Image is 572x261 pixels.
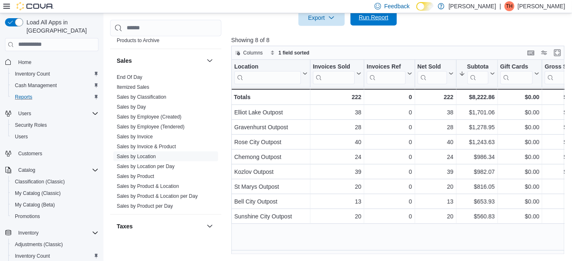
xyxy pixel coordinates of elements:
[518,1,565,11] p: [PERSON_NAME]
[313,63,355,84] div: Invoices Sold
[313,63,361,84] button: Invoices Sold
[117,123,185,129] a: Sales by Employee (Tendered)
[8,80,102,91] button: Cash Management
[467,63,488,84] div: Subtotal
[313,152,361,162] div: 24
[417,63,447,84] div: Net Sold
[12,200,99,210] span: My Catalog (Beta)
[459,107,495,117] div: $1,701.06
[205,221,215,231] button: Taxes
[15,94,32,100] span: Reports
[8,211,102,222] button: Promotions
[359,13,389,21] span: Run Report
[15,122,47,128] span: Security Roles
[205,55,215,65] button: Sales
[12,120,50,130] a: Security Roles
[234,107,308,117] div: Elliot Lake Outpost
[8,131,102,142] button: Users
[117,114,182,119] a: Sales by Employee (Created)
[417,182,453,192] div: 20
[526,48,536,58] button: Keyboard shortcuts
[234,92,308,102] div: Totals
[117,153,156,159] span: Sales by Location
[117,222,203,230] button: Taxes
[459,197,495,206] div: $653.93
[2,227,102,239] button: Inventory
[505,1,514,11] div: Tim Hales
[117,183,179,189] span: Sales by Product & Location
[18,230,38,236] span: Inventory
[367,107,412,117] div: 0
[12,211,99,221] span: Promotions
[234,137,308,147] div: Rose City Outpost
[367,211,412,221] div: 0
[367,137,412,147] div: 0
[417,63,447,71] div: Net Sold
[8,91,102,103] button: Reports
[117,173,154,179] a: Sales by Product
[12,81,60,90] a: Cash Management
[15,190,61,197] span: My Catalog (Classic)
[12,251,53,261] a: Inventory Count
[500,152,539,162] div: $0.00
[449,1,496,11] p: [PERSON_NAME]
[416,2,434,11] input: Dark Mode
[117,173,154,179] span: Sales by Product
[459,211,495,221] div: $560.83
[313,107,361,117] div: 38
[313,92,361,102] div: 222
[367,197,412,206] div: 0
[234,63,301,84] div: Location
[12,211,43,221] a: Promotions
[12,251,99,261] span: Inventory Count
[417,92,453,102] div: 222
[417,107,453,117] div: 38
[117,153,156,159] a: Sales by Location
[117,133,153,139] a: Sales by Invoice
[2,147,102,159] button: Customers
[8,199,102,211] button: My Catalog (Beta)
[117,93,166,100] span: Sales by Classification
[500,92,539,102] div: $0.00
[234,63,301,71] div: Location
[117,163,175,169] span: Sales by Location per Day
[15,178,65,185] span: Classification (Classic)
[15,148,99,159] span: Customers
[12,177,68,187] a: Classification (Classic)
[12,69,99,79] span: Inventory Count
[279,50,310,56] span: 1 field sorted
[110,25,221,48] div: Products
[8,239,102,250] button: Adjustments (Classic)
[15,133,28,140] span: Users
[459,167,495,177] div: $982.07
[117,143,176,149] span: Sales by Invoice & Product
[117,74,142,80] a: End Of Day
[117,83,149,90] span: Itemized Sales
[15,109,99,119] span: Users
[12,200,58,210] a: My Catalog (Beta)
[117,203,173,209] a: Sales by Product per Day
[367,152,412,162] div: 0
[506,1,513,11] span: TH
[12,132,31,142] a: Users
[110,72,221,214] div: Sales
[2,108,102,119] button: Users
[12,132,99,142] span: Users
[232,48,266,58] button: Columns
[500,182,539,192] div: $0.00
[351,9,397,26] button: Run Report
[8,187,102,199] button: My Catalog (Classic)
[459,63,495,84] button: Subtotal
[500,211,539,221] div: $0.00
[417,197,453,206] div: 13
[313,137,361,147] div: 40
[500,63,533,84] div: Gift Card Sales
[18,59,31,66] span: Home
[117,103,146,110] span: Sales by Day
[15,109,34,119] button: Users
[459,122,495,132] div: $1,278.95
[553,48,562,58] button: Enter fullscreen
[367,92,412,102] div: 0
